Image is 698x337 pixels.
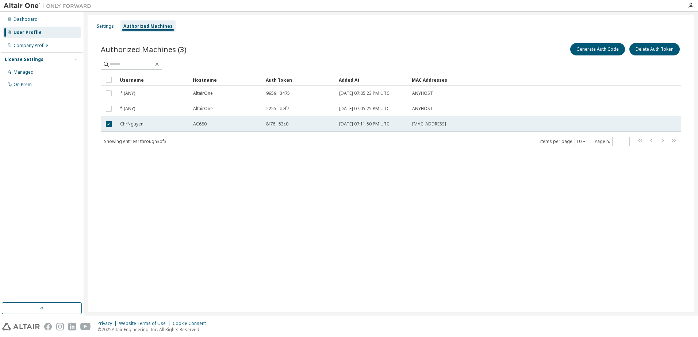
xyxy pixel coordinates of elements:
span: AltairOne [193,90,213,96]
div: MAC Addresses [412,74,605,86]
span: * (ANY) [120,106,135,112]
span: AC680 [193,121,207,127]
img: Altair One [4,2,95,9]
div: Auth Token [266,74,333,86]
span: ANYHOST [412,106,433,112]
div: Added At [339,74,406,86]
div: Cookie Consent [173,321,210,326]
div: Website Terms of Use [119,321,173,326]
div: License Settings [5,57,43,62]
span: 9959...3475 [266,90,290,96]
span: 2255...bef7 [266,106,289,112]
div: Dashboard [14,16,38,22]
span: ANYHOST [412,90,433,96]
img: linkedin.svg [68,323,76,330]
span: ChrNguyen [120,121,143,127]
span: [DATE] 07:05:23 PM UTC [339,90,390,96]
div: On Prem [14,82,32,88]
span: Page n. [595,137,630,146]
button: Delete Auth Token [629,43,680,55]
img: youtube.svg [80,323,91,330]
img: facebook.svg [44,323,52,330]
div: User Profile [14,30,42,35]
div: Privacy [97,321,119,326]
button: Generate Auth Code [570,43,625,55]
span: [MAC_ADDRESS] [412,121,446,127]
div: Settings [97,23,114,29]
span: [DATE] 07:11:50 PM UTC [339,121,390,127]
div: Hostname [193,74,260,86]
span: Showing entries 1 through 3 of 3 [104,138,166,144]
div: Company Profile [14,43,48,49]
button: 10 [576,139,586,144]
img: altair_logo.svg [2,323,40,330]
span: Items per page [540,137,588,146]
div: Managed [14,69,34,75]
p: © 2025 Altair Engineering, Inc. All Rights Reserved. [97,326,210,333]
img: instagram.svg [56,323,64,330]
span: AltairOne [193,106,213,112]
span: Authorized Machines (3) [101,44,187,54]
span: * (ANY) [120,90,135,96]
div: Username [120,74,187,86]
span: 8f76...53c0 [266,121,288,127]
span: [DATE] 07:05:25 PM UTC [339,106,390,112]
div: Authorized Machines [123,23,173,29]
